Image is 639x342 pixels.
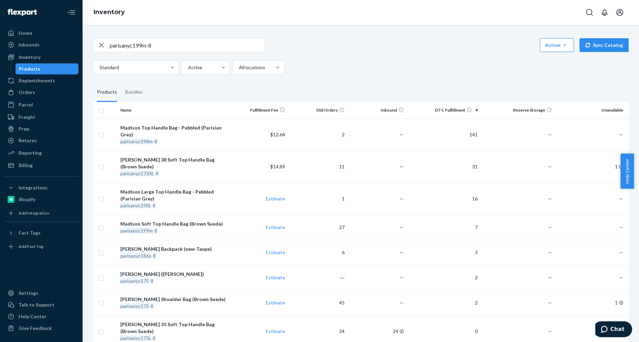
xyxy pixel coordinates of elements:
a: Estimate [266,249,285,255]
div: - [120,278,226,284]
div: - [120,227,226,234]
a: Estimate [266,300,285,305]
button: Talk to Support [4,299,78,310]
span: — [400,274,404,280]
div: Talk to Support [19,301,54,308]
em: parisanyc173XL [120,170,154,176]
span: — [548,196,552,201]
td: 1 [555,151,629,183]
div: Replenishments [19,77,55,84]
a: Orders [4,87,78,98]
th: Unavailable [555,102,629,118]
div: Help Center [19,313,46,320]
button: Action [540,38,574,52]
button: Close Navigation [65,6,78,19]
em: parisanyc172 [120,303,149,309]
span: — [400,132,404,137]
td: 7 [407,215,480,240]
td: 2 [407,265,480,290]
td: 11 [288,151,347,183]
div: Give Feedback [19,325,52,332]
div: Bundles [125,83,143,102]
a: Freight [4,112,78,123]
em: 8 [153,335,155,341]
em: 8 [154,138,157,144]
div: Add Fast Tag [19,243,43,249]
div: Orders [19,89,35,96]
div: [PERSON_NAME] ([PERSON_NAME]) [120,271,226,278]
a: Estimate [266,328,285,334]
em: parisanyc198m [120,138,153,144]
em: parisanyc173L [120,335,151,341]
em: 8 [154,228,157,234]
span: — [548,164,552,169]
a: Estimate [266,274,285,280]
div: Madison Top Handle Bag - Pebbled (Parisian Grey) [120,124,226,138]
td: 1 [288,183,347,215]
button: Give Feedback [4,323,78,334]
th: DTC Fulfillment [407,102,480,118]
div: - [120,303,226,310]
div: Inventory [19,54,41,61]
a: Reporting [4,147,78,158]
iframe: Opens a widget where you can chat to one of our agents [595,321,632,339]
span: — [619,274,623,280]
em: 8 [151,303,153,309]
span: — [619,249,623,255]
em: parisanyc198L [120,203,151,208]
td: 45 [288,290,347,315]
div: Add Integration [19,210,49,216]
a: Estimate [266,224,285,230]
em: 8 [151,278,153,284]
div: Freight [19,114,35,121]
div: Madison Large Top Handle Bag - Pebbled (Parisian Grey) [120,188,226,202]
th: Inbound [347,102,407,118]
span: — [548,328,552,334]
div: - [120,202,226,209]
a: Inventory [4,52,78,63]
a: Prep [4,123,78,134]
div: Shopify [19,196,35,203]
span: — [619,196,623,201]
th: Name [118,102,229,118]
td: 1 [555,290,629,315]
button: Help Center [620,154,634,189]
button: Integrations [4,182,78,193]
div: [PERSON_NAME] 35 Soft Top Handle Bag (Brown Suede) [120,321,226,335]
a: Billing [4,160,78,171]
span: — [619,224,623,230]
td: 141 [407,118,480,151]
span: — [400,300,404,305]
button: Sync Catalog [580,38,629,52]
span: — [400,249,404,255]
button: Open account menu [613,6,627,19]
button: Fast Tags [4,227,78,238]
div: Products [19,65,40,72]
span: — [400,224,404,230]
span: — [400,196,404,201]
span: $14.89 [270,164,285,169]
a: Replenishments [4,75,78,86]
a: Inventory [94,8,125,16]
div: Home [19,30,32,37]
input: Search inventory by name or sku [110,38,264,52]
td: 6 [288,240,347,265]
td: 31 [407,151,480,183]
td: 2 [288,118,347,151]
span: — [548,249,552,255]
em: parisanyc175 [120,278,149,284]
div: [PERSON_NAME] 38 Soft Top Handle Bag (Brown Suede) [120,156,226,170]
div: Billing [19,162,33,169]
div: Reporting [19,149,42,156]
a: Inbounds [4,39,78,50]
div: - [120,138,226,145]
span: — [548,274,552,280]
em: 8 [156,170,159,176]
td: ― [288,265,347,290]
span: — [400,164,404,169]
a: Shopify [4,194,78,205]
